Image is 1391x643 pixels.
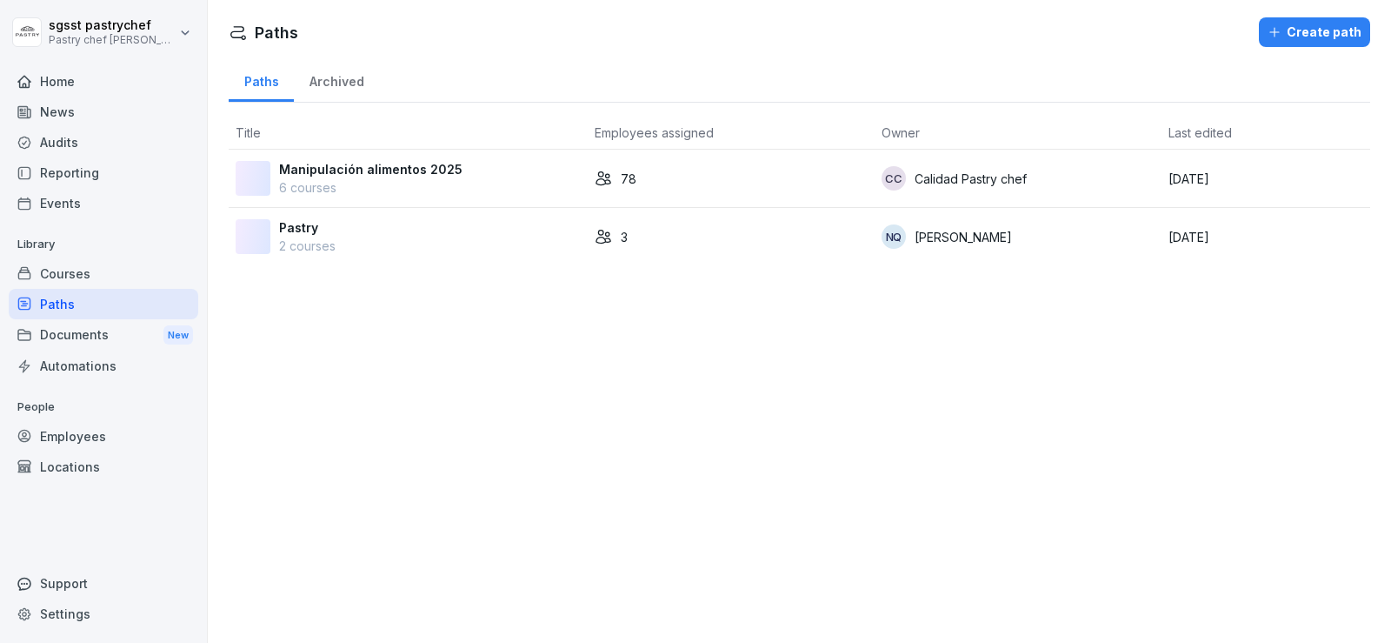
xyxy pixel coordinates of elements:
p: sgsst pastrychef [49,18,176,33]
h1: Paths [255,21,298,44]
div: New [163,325,193,345]
a: Reporting [9,157,198,188]
a: Paths [9,289,198,319]
a: News [9,97,198,127]
a: Employees [9,421,198,452]
p: Calidad Pastry chef [915,170,1027,188]
a: Events [9,188,198,218]
a: Locations [9,452,198,482]
div: Documents [9,319,198,352]
p: People [9,393,198,421]
p: [DATE] [1168,170,1363,188]
p: [PERSON_NAME] [915,228,1012,246]
a: Audits [9,127,198,157]
span: Title [236,125,261,140]
a: Courses [9,258,198,289]
button: Create path [1259,17,1370,47]
span: Employees assigned [595,125,714,140]
p: 3 [621,228,628,246]
a: DocumentsNew [9,319,198,352]
p: Library [9,231,198,258]
a: Paths [229,57,294,102]
p: Pastry chef [PERSON_NAME] y Cocina gourmet [49,34,176,46]
p: 6 courses [279,178,463,197]
p: Manipulación alimentos 2025 [279,160,463,178]
p: [DATE] [1168,228,1363,246]
div: Cc [882,166,906,191]
span: Last edited [1168,125,1232,140]
a: Home [9,66,198,97]
p: 78 [621,170,636,188]
span: Owner [882,125,920,140]
a: Automations [9,351,198,381]
p: Pastry [279,218,336,237]
div: Create path [1268,23,1361,42]
a: Archived [294,57,379,102]
a: Settings [9,599,198,629]
div: Support [9,568,198,599]
p: 2 courses [279,237,336,255]
div: NQ [882,224,906,249]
